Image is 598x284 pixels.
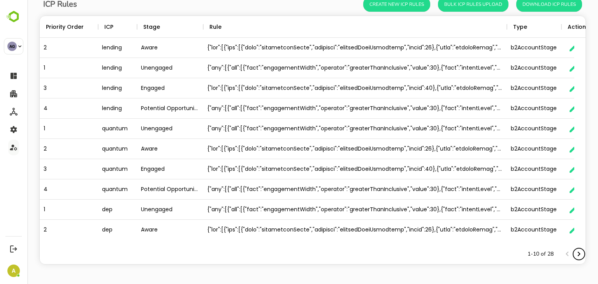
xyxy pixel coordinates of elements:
[12,38,71,58] div: 2
[486,16,500,38] div: Type
[12,139,71,159] div: 2
[71,38,110,58] div: lending
[110,159,176,179] div: Engaged
[7,265,20,277] div: A
[540,16,562,38] div: Actions
[546,248,558,260] button: Next page
[19,16,56,38] div: Priority Order
[110,119,176,139] div: Unengaged
[480,38,534,58] div: b2AccountStage
[77,16,86,38] div: ICP
[110,200,176,220] div: Unengaged
[110,58,176,78] div: Unengaged
[176,98,480,119] div: {"any":[{"all":[{"fact":"engagementWidth","operator":"greaterThanInclusive","value":30},{"fact":"...
[12,200,71,220] div: 1
[12,119,71,139] div: 1
[71,98,110,119] div: lending
[480,139,534,159] div: b2AccountStage
[176,159,480,179] div: {"lor":[{"ips":[{"dolo":"sitametconSecte","adipisci":"elitsedDoeiUsmodtemp","incid":40},{"utla":"...
[480,159,534,179] div: b2AccountStage
[500,250,526,258] p: 1-10 of 28
[7,42,17,51] div: AG
[182,16,194,38] div: Rule
[176,38,480,58] div: {"lor":[{"ips":[{"dolo":"sitametconSecte","adipisci":"elitsedDoeiUsmodtemp","incid":26},{"utla":"...
[12,58,71,78] div: 1
[176,139,480,159] div: {"lor":[{"ips":[{"dolo":"sitametconSecte","adipisci":"elitsedDoeiUsmodtemp","incid":26},{"utla":"...
[110,78,176,98] div: Engaged
[116,16,133,38] div: Stage
[110,139,176,159] div: Aware
[110,220,176,240] div: Aware
[12,78,71,98] div: 3
[4,9,24,24] img: BambooboxLogoMark.f1c84d78b4c51b1a7b5f700c9845e183.svg
[71,58,110,78] div: lending
[71,78,110,98] div: lending
[12,179,71,200] div: 4
[71,200,110,220] div: dep
[480,98,534,119] div: b2AccountStage
[480,58,534,78] div: b2AccountStage
[480,220,534,240] div: b2AccountStage
[176,119,480,139] div: {"any":[{"all":[{"fact":"engagementWidth","operator":"greaterThanInclusive","value":30},{"fact":"...
[71,179,110,200] div: quantum
[12,98,71,119] div: 4
[176,78,480,98] div: {"lor":[{"ips":[{"dolo":"sitametconSecte","adipisci":"elitsedDoeiUsmodtemp","incid":40},{"utla":"...
[71,139,110,159] div: quantum
[110,98,176,119] div: Potential Opportunity
[71,119,110,139] div: quantum
[8,244,19,254] button: Logout
[480,179,534,200] div: b2AccountStage
[176,200,480,220] div: {"any":[{"all":[{"fact":"engagementWidth","operator":"greaterThanInclusive","value":30},{"fact":"...
[110,179,176,200] div: Potential Opportunity
[71,220,110,240] div: dep
[12,159,71,179] div: 3
[480,200,534,220] div: b2AccountStage
[12,220,71,240] div: 2
[176,179,480,200] div: {"any":[{"all":[{"fact":"engagementWidth","operator":"greaterThanInclusive","value":30},{"fact":"...
[110,38,176,58] div: Aware
[176,220,480,240] div: {"lor":[{"ips":[{"dolo":"sitametconSecte","adipisci":"elitsedDoeiUsmodtemp","incid":26},{"utla":"...
[71,159,110,179] div: quantum
[176,58,480,78] div: {"any":[{"all":[{"fact":"engagementWidth","operator":"greaterThanInclusive","value":30},{"fact":"...
[480,119,534,139] div: b2AccountStage
[480,78,534,98] div: b2AccountStage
